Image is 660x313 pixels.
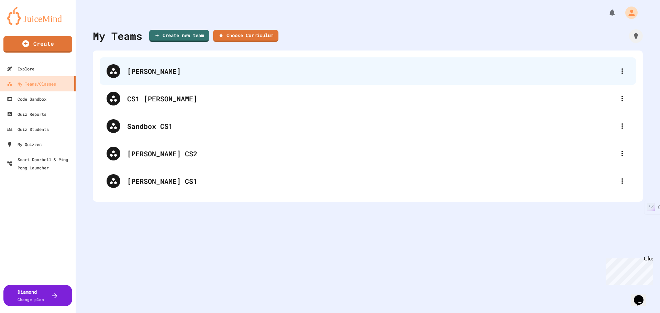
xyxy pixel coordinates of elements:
[7,65,34,73] div: Explore
[149,30,209,42] a: Create new team
[618,5,639,21] div: My Account
[100,57,636,85] div: [PERSON_NAME]
[18,297,44,302] span: Change plan
[7,80,56,88] div: My Teams/Classes
[7,155,73,172] div: Smart Doorbell & Ping Pong Launcher
[629,29,643,43] div: How it works
[213,30,278,42] a: Choose Curriculum
[100,112,636,140] div: Sandbox CS1
[3,36,72,53] a: Create
[631,286,653,306] iframe: chat widget
[7,7,69,25] img: logo-orange.svg
[127,148,615,159] div: [PERSON_NAME] CS2
[127,121,615,131] div: Sandbox CS1
[127,176,615,186] div: [PERSON_NAME] CS1
[7,95,46,103] div: Code Sandbox
[127,66,615,76] div: [PERSON_NAME]
[100,140,636,167] div: [PERSON_NAME] CS2
[595,7,618,19] div: My Notifications
[3,285,72,306] button: DiamondChange plan
[93,28,142,44] div: My Teams
[127,93,615,104] div: CS1 [PERSON_NAME]
[3,3,47,44] div: Chat with us now!Close
[7,110,46,118] div: Quiz Reports
[603,256,653,285] iframe: chat widget
[100,85,636,112] div: CS1 [PERSON_NAME]
[7,140,42,148] div: My Quizzes
[100,167,636,195] div: [PERSON_NAME] CS1
[18,288,44,303] div: Diamond
[7,125,49,133] div: Quiz Students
